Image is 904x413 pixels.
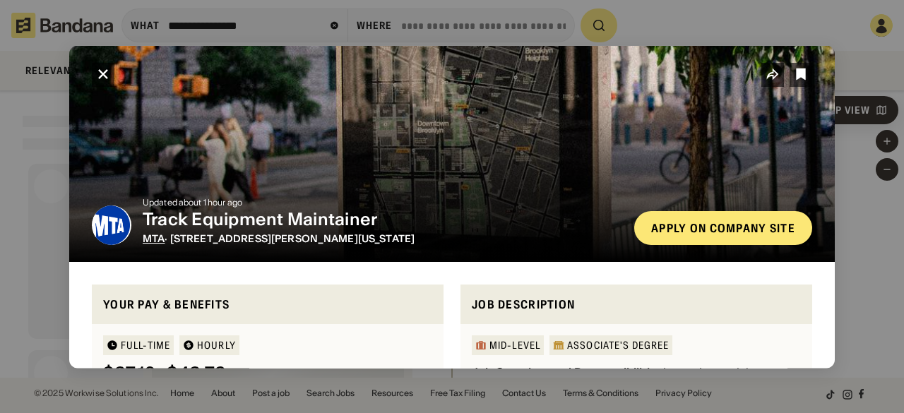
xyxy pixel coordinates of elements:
div: Your pay & benefits [103,295,432,313]
div: Job Overview and Responsibilities [472,365,663,379]
div: Associate's Degree [567,340,669,350]
div: Updated about 1 hour ago [143,198,623,206]
div: Apply on company site [651,222,795,233]
div: Mid-Level [489,340,540,350]
div: Job Description [472,295,801,313]
div: Full-time [121,340,170,350]
div: · [STREET_ADDRESS][PERSON_NAME][US_STATE] [143,232,623,244]
a: MTA [143,232,165,244]
a: Apply on company site [634,210,812,244]
div: Track Equipment Maintainer [143,209,623,229]
div: $ 37.16 - $43.72 [103,364,225,384]
img: MTA logo [92,205,131,244]
div: HOURLY [197,340,236,350]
